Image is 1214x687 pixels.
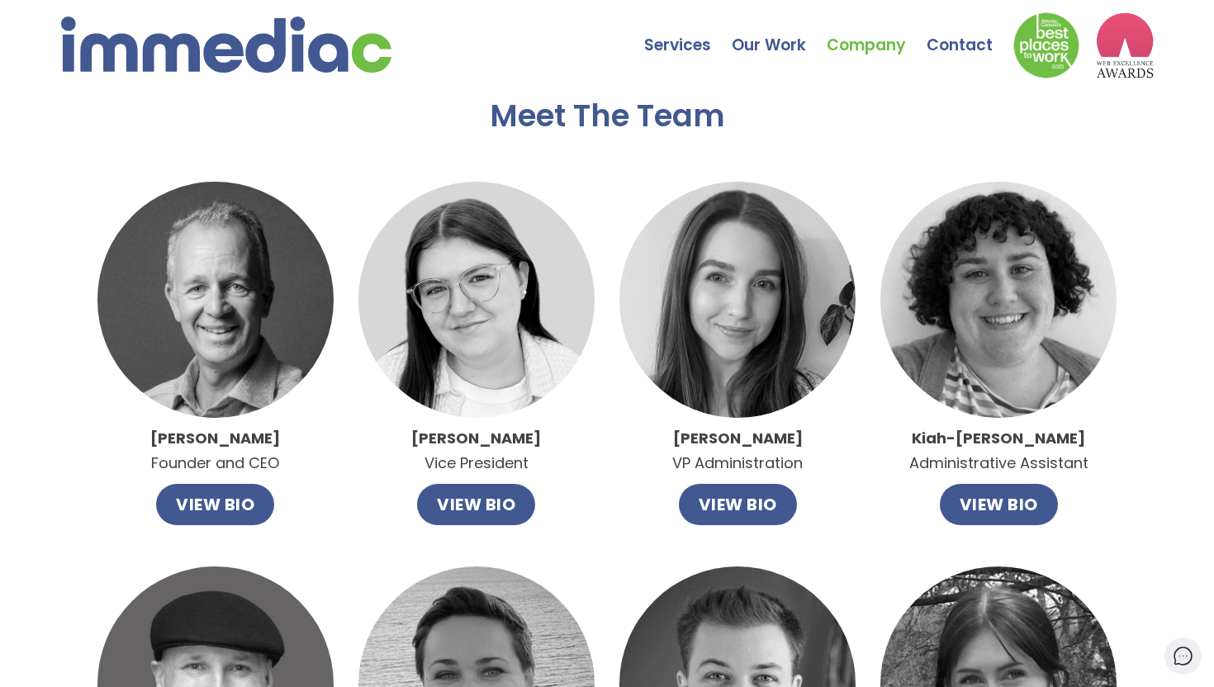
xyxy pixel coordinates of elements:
[61,17,391,73] img: immediac
[150,428,280,448] strong: [PERSON_NAME]
[411,426,541,476] p: Vice President
[1096,12,1154,78] img: logo2_wea_nobg.webp
[679,484,797,525] button: VIEW BIO
[880,182,1117,418] img: imageedit_1_9466638877.jpg
[1013,12,1079,78] img: Down
[909,426,1088,476] p: Administrative Assistant
[417,484,535,525] button: VIEW BIO
[150,426,280,476] p: Founder and CEO
[927,4,1013,62] a: Contact
[490,99,725,132] h2: Meet The Team
[619,182,856,418] img: Alley.jpg
[672,426,803,476] p: VP Administration
[156,484,274,525] button: VIEW BIO
[411,428,541,448] strong: [PERSON_NAME]
[358,182,595,418] img: Catlin.jpg
[940,484,1058,525] button: VIEW BIO
[97,182,334,418] img: John.jpg
[912,428,1085,448] strong: Kiah-[PERSON_NAME]
[827,4,927,62] a: Company
[673,428,803,448] strong: [PERSON_NAME]
[644,4,732,62] a: Services
[732,4,827,62] a: Our Work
